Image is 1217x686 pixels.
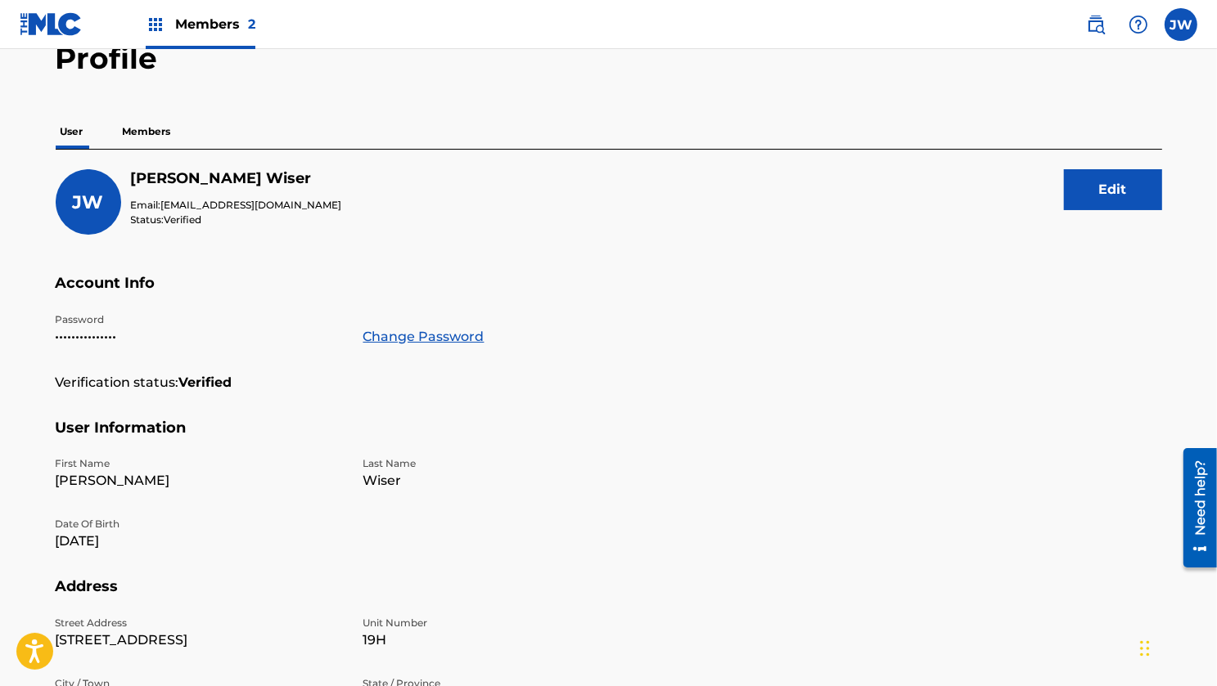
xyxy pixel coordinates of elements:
[175,15,255,34] span: Members
[56,577,1162,616] h5: Address
[1086,15,1106,34] img: search
[146,15,165,34] img: Top Rightsholders
[56,40,1162,77] h2: Profile
[1165,8,1197,41] div: User Menu
[56,517,344,531] p: Date Of Birth
[179,373,232,392] strong: Verified
[56,630,344,650] p: [STREET_ADDRESS]
[20,12,83,36] img: MLC Logo
[363,456,651,471] p: Last Name
[248,16,255,32] span: 2
[56,327,344,347] p: •••••••••••••••
[1129,15,1148,34] img: help
[131,169,342,188] h5: Julian Wiser
[56,114,88,149] p: User
[56,616,344,630] p: Street Address
[363,630,651,650] p: 19H
[56,373,179,392] p: Verification status:
[56,419,1162,457] h5: User Information
[1140,624,1150,673] div: Drag
[1122,8,1155,41] div: Help
[1080,8,1112,41] a: Public Search
[73,191,104,213] span: JW
[56,471,344,491] p: [PERSON_NAME]
[161,199,342,211] span: [EMAIL_ADDRESS][DOMAIN_NAME]
[165,213,202,226] span: Verified
[1135,608,1217,686] iframe: Chat Widget
[56,456,344,471] p: First Name
[363,327,485,347] a: Change Password
[363,616,651,630] p: Unit Number
[118,114,176,149] p: Members
[131,198,342,213] p: Email:
[363,471,651,491] p: Wiser
[56,312,344,327] p: Password
[1064,169,1162,210] button: Edit
[56,531,344,551] p: [DATE]
[131,213,342,227] p: Status:
[1171,441,1217,576] iframe: Resource Center
[56,274,1162,312] h5: Account Info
